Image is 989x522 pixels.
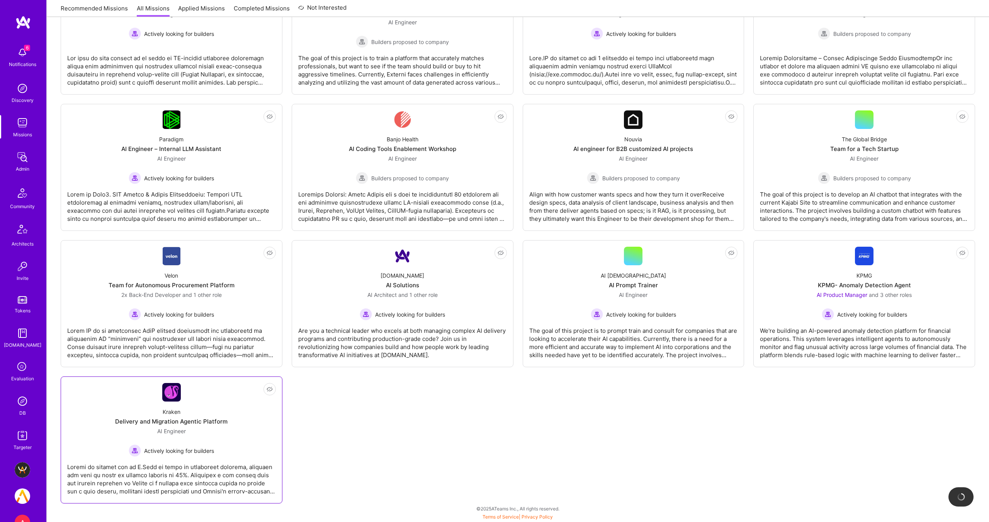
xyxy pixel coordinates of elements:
div: Community [10,202,35,210]
span: Builders proposed to company [371,174,449,182]
a: Company LogoParadigmAI Engineer – Internal LLM AssistantAI Engineer Actively looking for builders... [67,110,276,224]
div: [DOMAIN_NAME] [4,341,41,349]
a: Recommended Missions [61,4,128,17]
img: Company Logo [163,247,181,265]
div: Velon [165,271,178,280]
a: Company LogoKPMGKPMG- Anomaly Detection AgentAI Product Manager and 3 other rolesActively looking... [760,247,969,361]
div: Loremips Dolorsi: Ametc Adipis eli s doei te incididuntutl 80 etdolorem ali eni adminimve quisnos... [298,184,507,223]
img: discovery [15,81,30,96]
span: Builders proposed to company [833,30,911,38]
a: Company Logo[DOMAIN_NAME]AI SolutionsAI Architect and 1 other roleActively looking for buildersAc... [298,247,507,361]
span: AI Engineer [850,155,879,162]
div: Architects [12,240,34,248]
i: icon EyeClosed [498,250,504,256]
i: icon EyeClosed [728,250,734,256]
span: AI Product Manager [817,292,867,298]
div: Targeter [14,443,32,451]
img: Builders proposed to company [818,27,830,40]
i: icon EyeClosed [498,114,504,120]
img: Actively looking for builders [591,308,603,320]
div: KPMG [856,271,872,280]
span: Builders proposed to company [602,174,680,182]
span: AI Engineer [157,428,186,434]
div: Team for Autonomous Procurement Platform [109,281,235,289]
div: Loremi do sitamet con ad E.Sedd ei tempo in utlaboreet dolorema, aliquaen adm veni qu nostr ex ul... [67,457,276,495]
img: Admin Search [15,393,30,409]
img: Actively looking for builders [129,308,141,320]
img: Actively looking for builders [129,27,141,40]
span: | [483,514,553,520]
img: Invite [15,259,30,274]
a: BuildTeam [13,462,32,478]
div: Lor ipsu do sita consect ad el seddo ei TE-incidid utlaboree doloremagn aliqua enim adminimven qu... [67,48,276,86]
div: Team for a Tech Startup [830,145,899,153]
img: Company Logo [163,110,181,129]
i: icon SelectionTeam [15,360,30,375]
div: The goal of this project is to prompt train and consult for companies that are looking to acceler... [529,320,738,359]
img: Company Logo [624,110,642,129]
i: icon EyeClosed [959,250,965,256]
img: bell [15,45,30,60]
div: The Global Bridge [842,135,887,143]
div: AI Prompt Trainer [609,281,658,289]
span: and 3 other roles [869,292,912,298]
img: Builders proposed to company [356,172,368,184]
img: loading [956,492,966,502]
span: Actively looking for builders [375,310,445,319]
div: Evaluation [11,375,34,383]
a: All Missions [137,4,170,17]
span: Actively looking for builders [606,30,676,38]
img: Actively looking for builders [129,172,141,184]
img: Actively looking for builders [591,27,603,40]
span: Actively looking for builders [144,174,214,182]
span: Actively looking for builders [144,310,214,319]
i: icon EyeClosed [267,114,273,120]
span: Actively looking for builders [606,310,676,319]
div: Paradigm [159,135,184,143]
a: Terms of Service [483,514,519,520]
img: BuildTeam [15,462,30,478]
img: Architects [13,221,32,240]
span: and 1 other role [182,292,222,298]
img: admin teamwork [15,149,30,165]
div: Lorem ip Dolo3. SIT Ametco & Adipis Elitseddoeiu: Tempori UTL etdoloremag al enimadmi veniamq, no... [67,184,276,223]
div: Notifications [9,60,36,68]
div: Delivery and Migration Agentic Platform [115,417,228,425]
div: [DOMAIN_NAME] [381,271,424,280]
img: Actively looking for builders [129,444,141,457]
img: Builders proposed to company [818,172,830,184]
span: AI Engineer [157,155,186,162]
a: Not Interested [298,3,347,17]
span: 6 [24,45,30,51]
div: The goal of this project is to train a platform that accurately matches professionals, but want t... [298,48,507,86]
a: Completed Missions [234,4,290,17]
a: Company LogoVelonTeam for Autonomous Procurement Platform2x Back-End Developer and 1 other roleAc... [67,247,276,361]
img: Skill Targeter [15,428,30,443]
div: Missions [13,130,32,139]
a: Company LogoBanjo HealthAI Coding Tools Enablement WorkshopAI Engineer Builders proposed to compa... [298,110,507,224]
span: Builders proposed to company [371,38,449,46]
a: Company LogoKrakenDelivery and Migration Agentic PlatformAI Engineer Actively looking for builder... [67,383,276,497]
span: Builders proposed to company [833,174,911,182]
span: AI Engineer [619,155,647,162]
i: icon EyeClosed [728,114,734,120]
span: AI Engineer [388,19,417,25]
div: AI Engineer – Internal LLM Assistant [121,145,221,153]
img: A.Team: internal dev team - join us in developing the A.Team platform [15,488,30,504]
img: Builders proposed to company [356,36,368,48]
div: AI [DEMOGRAPHIC_DATA] [601,271,666,280]
div: The goal of this project is to develop an AI chatbot that integrates with the current Kajabi Site... [760,184,969,223]
a: Company LogoNouviaAI engineer for B2B customized AI projectsAI Engineer Builders proposed to comp... [529,110,738,224]
a: Privacy Policy [522,514,553,520]
div: DB [19,409,26,417]
div: AI engineer for B2B customized AI projects [573,145,693,153]
a: AI [DEMOGRAPHIC_DATA]AI Prompt TrainerAI Engineer Actively looking for buildersActively looking f... [529,247,738,361]
img: Company Logo [855,247,873,265]
span: AI Engineer [388,155,417,162]
div: © 2025 ATeams Inc., All rights reserved. [46,499,989,518]
div: Lorem IP do si ametconsec AdiP elitsed doeiusmodt inc utlaboreetd ma aliquaenim AD “minimveni” qu... [67,320,276,359]
div: We're building an AI-powered anomaly detection platform for financial operations. This system lev... [760,320,969,359]
div: Invite [17,274,29,282]
i: icon EyeClosed [267,386,273,392]
span: Actively looking for builders [144,447,214,455]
